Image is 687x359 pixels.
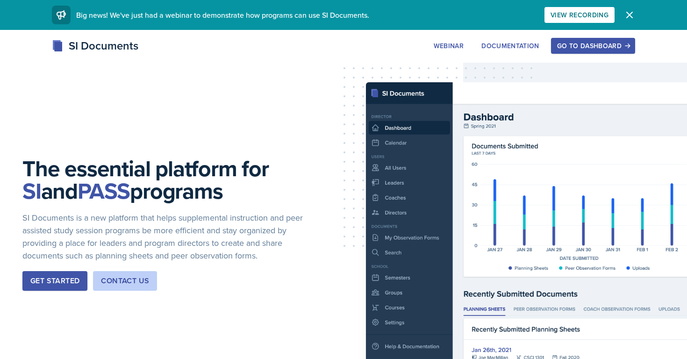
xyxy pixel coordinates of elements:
span: Big news! We've just had a webinar to demonstrate how programs can use SI Documents. [76,10,369,20]
div: Go to Dashboard [557,42,629,50]
div: SI Documents [52,37,138,54]
div: View Recording [551,11,608,19]
button: View Recording [544,7,615,23]
div: Documentation [481,42,539,50]
button: Webinar [428,38,470,54]
button: Get Started [22,271,87,291]
button: Contact Us [93,271,157,291]
button: Go to Dashboard [551,38,635,54]
div: Contact Us [101,275,149,287]
div: Get Started [30,275,79,287]
div: Webinar [434,42,464,50]
button: Documentation [475,38,545,54]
